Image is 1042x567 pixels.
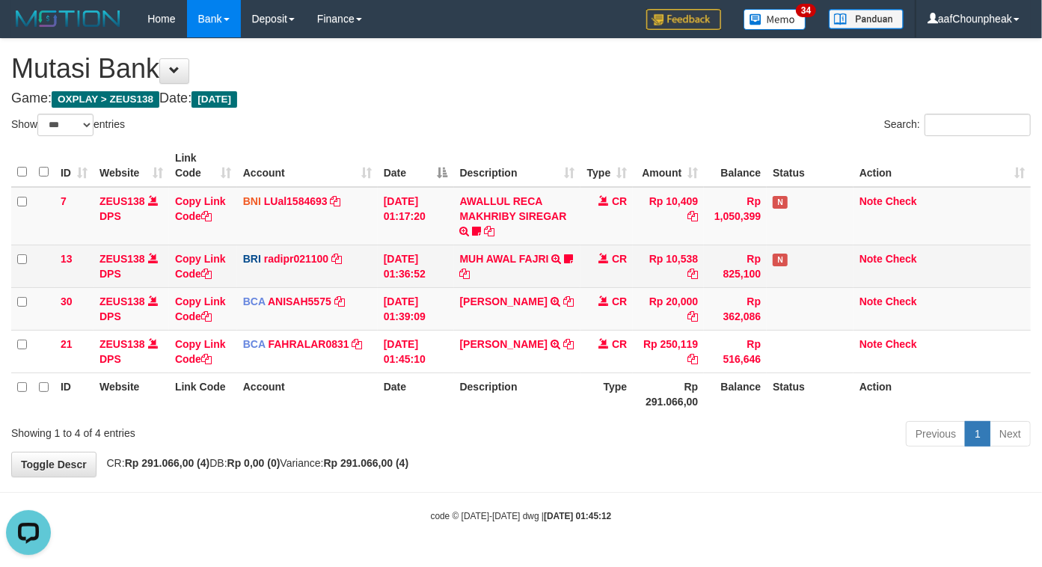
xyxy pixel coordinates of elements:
[704,373,767,415] th: Balance
[563,338,574,350] a: Copy RIKARDO SIMA to clipboard
[99,195,145,207] a: ZEUS138
[829,9,904,29] img: panduan.png
[859,195,883,207] a: Note
[61,295,73,307] span: 30
[704,187,767,245] td: Rp 1,050,399
[906,421,966,447] a: Previous
[859,295,883,307] a: Note
[268,295,331,307] a: ANISAH5575
[859,338,883,350] a: Note
[687,353,698,365] a: Copy Rp 250,119 to clipboard
[773,254,788,266] span: Has Note
[227,457,281,469] strong: Rp 0,00 (0)
[767,144,853,187] th: Status
[460,295,548,307] a: [PERSON_NAME]
[484,225,494,237] a: Copy AWALLUL RECA MAKHRIBY SIREGAR to clipboard
[454,144,581,187] th: Description: activate to sort column ascending
[853,144,1031,187] th: Action: activate to sort column ascending
[378,330,454,373] td: [DATE] 01:45:10
[990,421,1031,447] a: Next
[334,295,345,307] a: Copy ANISAH5575 to clipboard
[61,338,73,350] span: 21
[886,195,917,207] a: Check
[331,253,342,265] a: Copy radipr021100 to clipboard
[243,295,266,307] span: BCA
[580,373,633,415] th: Type
[55,373,94,415] th: ID
[633,187,704,245] td: Rp 10,409
[175,295,226,322] a: Copy Link Code
[460,195,567,222] a: AWALLUL RECA MAKHRIBY SIREGAR
[175,253,226,280] a: Copy Link Code
[175,195,226,222] a: Copy Link Code
[704,330,767,373] td: Rp 516,646
[52,91,159,108] span: OXPLAY > ZEUS138
[687,268,698,280] a: Copy Rp 10,538 to clipboard
[704,144,767,187] th: Balance
[378,287,454,330] td: [DATE] 01:39:09
[563,295,574,307] a: Copy LINDA LESTARI to clipboard
[61,253,73,265] span: 13
[580,144,633,187] th: Type: activate to sort column ascending
[99,457,409,469] span: CR: DB: Variance:
[884,114,1031,136] label: Search:
[378,187,454,245] td: [DATE] 01:17:20
[454,373,581,415] th: Description
[744,9,806,30] img: Button%20Memo.svg
[886,295,917,307] a: Check
[94,144,169,187] th: Website: activate to sort column ascending
[965,421,990,447] a: 1
[460,253,549,265] a: MUH AWAL FAJRI
[11,452,96,477] a: Toggle Descr
[94,330,169,373] td: DPS
[767,373,853,415] th: Status
[886,338,917,350] a: Check
[378,373,454,415] th: Date
[704,287,767,330] td: Rp 362,086
[925,114,1031,136] input: Search:
[94,373,169,415] th: Website
[99,338,145,350] a: ZEUS138
[612,253,627,265] span: CR
[633,373,704,415] th: Rp 291.066,00
[243,338,266,350] span: BCA
[431,511,612,521] small: code © [DATE]-[DATE] dwg |
[544,511,611,521] strong: [DATE] 01:45:12
[886,253,917,265] a: Check
[853,373,1031,415] th: Action
[646,9,721,30] img: Feedback.jpg
[169,373,237,415] th: Link Code
[324,457,409,469] strong: Rp 291.066,00 (4)
[612,338,627,350] span: CR
[796,4,816,17] span: 34
[704,245,767,287] td: Rp 825,100
[378,144,454,187] th: Date: activate to sort column descending
[633,287,704,330] td: Rp 20,000
[99,295,145,307] a: ZEUS138
[264,195,328,207] a: LUal1584693
[61,195,67,207] span: 7
[237,373,378,415] th: Account
[99,253,145,265] a: ZEUS138
[243,195,261,207] span: BNI
[11,91,1031,106] h4: Game: Date:
[11,114,125,136] label: Show entries
[94,187,169,245] td: DPS
[612,195,627,207] span: CR
[175,338,226,365] a: Copy Link Code
[11,7,125,30] img: MOTION_logo.png
[269,338,349,350] a: FAHRALAR0831
[6,6,51,51] button: Open LiveChat chat widget
[243,253,261,265] span: BRI
[11,54,1031,84] h1: Mutasi Bank
[687,310,698,322] a: Copy Rp 20,000 to clipboard
[94,287,169,330] td: DPS
[125,457,210,469] strong: Rp 291.066,00 (4)
[191,91,237,108] span: [DATE]
[687,210,698,222] a: Copy Rp 10,409 to clipboard
[378,245,454,287] td: [DATE] 01:36:52
[331,195,341,207] a: Copy LUal1584693 to clipboard
[55,144,94,187] th: ID: activate to sort column ascending
[633,144,704,187] th: Amount: activate to sort column ascending
[859,253,883,265] a: Note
